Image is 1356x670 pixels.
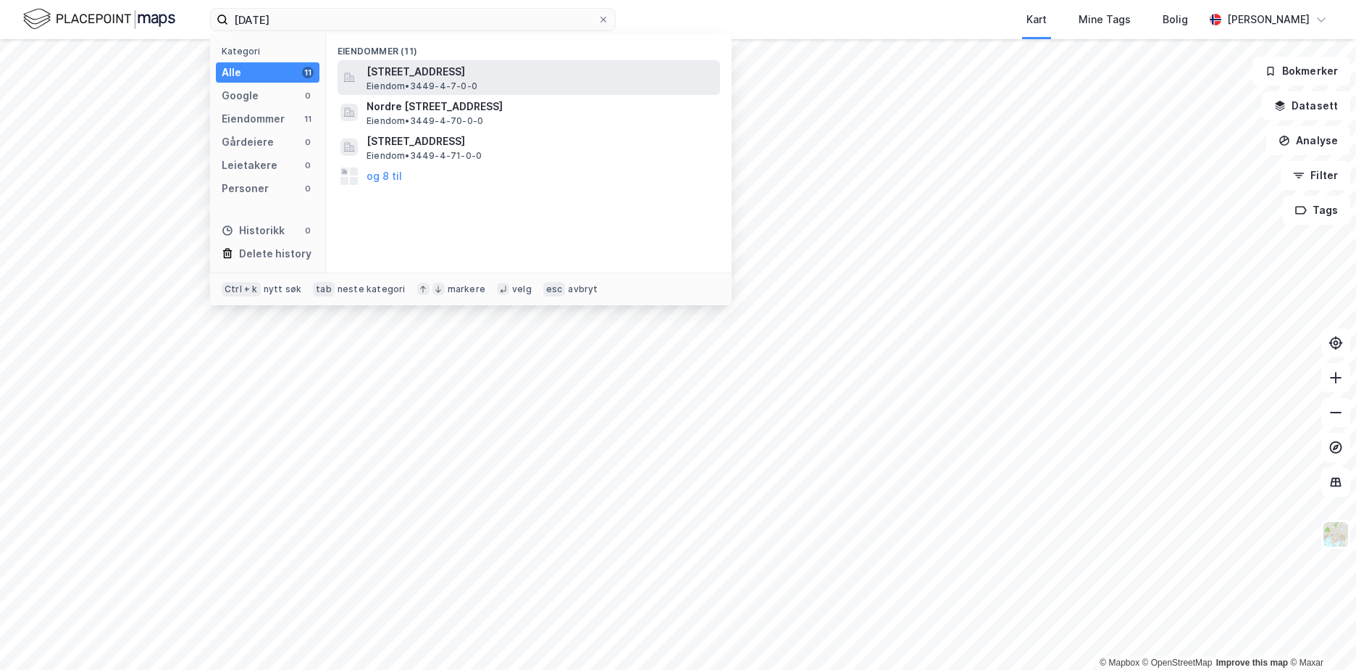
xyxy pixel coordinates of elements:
div: 11 [302,67,314,78]
img: logo.f888ab2527a4732fd821a326f86c7f29.svg [23,7,175,32]
div: Kategori [222,46,319,57]
span: Eiendom • 3449-4-71-0-0 [367,150,482,162]
div: 0 [302,183,314,194]
div: Bolig [1163,11,1188,28]
div: Google [222,87,259,104]
div: Alle [222,64,241,81]
div: esc [543,282,566,297]
input: Søk på adresse, matrikkel, gårdeiere, leietakere eller personer [228,9,598,30]
button: og 8 til [367,167,402,185]
div: tab [313,282,335,297]
div: markere [448,284,485,295]
div: avbryt [568,284,598,295]
span: Nordre [STREET_ADDRESS] [367,98,714,115]
button: Tags [1283,196,1350,225]
div: Eiendommer (11) [326,34,732,60]
div: neste kategori [338,284,406,295]
div: velg [512,284,532,295]
div: Historikk [222,222,285,239]
div: Kart [1026,11,1047,28]
div: Mine Tags [1079,11,1131,28]
span: [STREET_ADDRESS] [367,63,714,80]
div: Personer [222,180,269,197]
button: Analyse [1266,126,1350,155]
div: Leietakere [222,157,277,174]
div: 0 [302,136,314,148]
button: Bokmerker [1252,57,1350,86]
div: 0 [302,160,314,171]
span: [STREET_ADDRESS] [367,133,714,150]
a: Improve this map [1216,658,1288,668]
a: OpenStreetMap [1142,658,1213,668]
a: Mapbox [1100,658,1139,668]
div: [PERSON_NAME] [1227,11,1310,28]
span: Eiendom • 3449-4-7-0-0 [367,80,477,92]
div: Gårdeiere [222,133,274,151]
iframe: Chat Widget [1284,600,1356,670]
div: 0 [302,225,314,236]
div: 0 [302,90,314,102]
button: Filter [1281,161,1350,190]
span: Eiendom • 3449-4-70-0-0 [367,115,483,127]
div: nytt søk [264,284,302,295]
div: Eiendommer [222,110,285,128]
div: 11 [302,113,314,125]
div: Delete history [239,245,311,262]
img: Z [1322,521,1349,548]
button: Datasett [1262,91,1350,120]
div: Ctrl + k [222,282,261,297]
